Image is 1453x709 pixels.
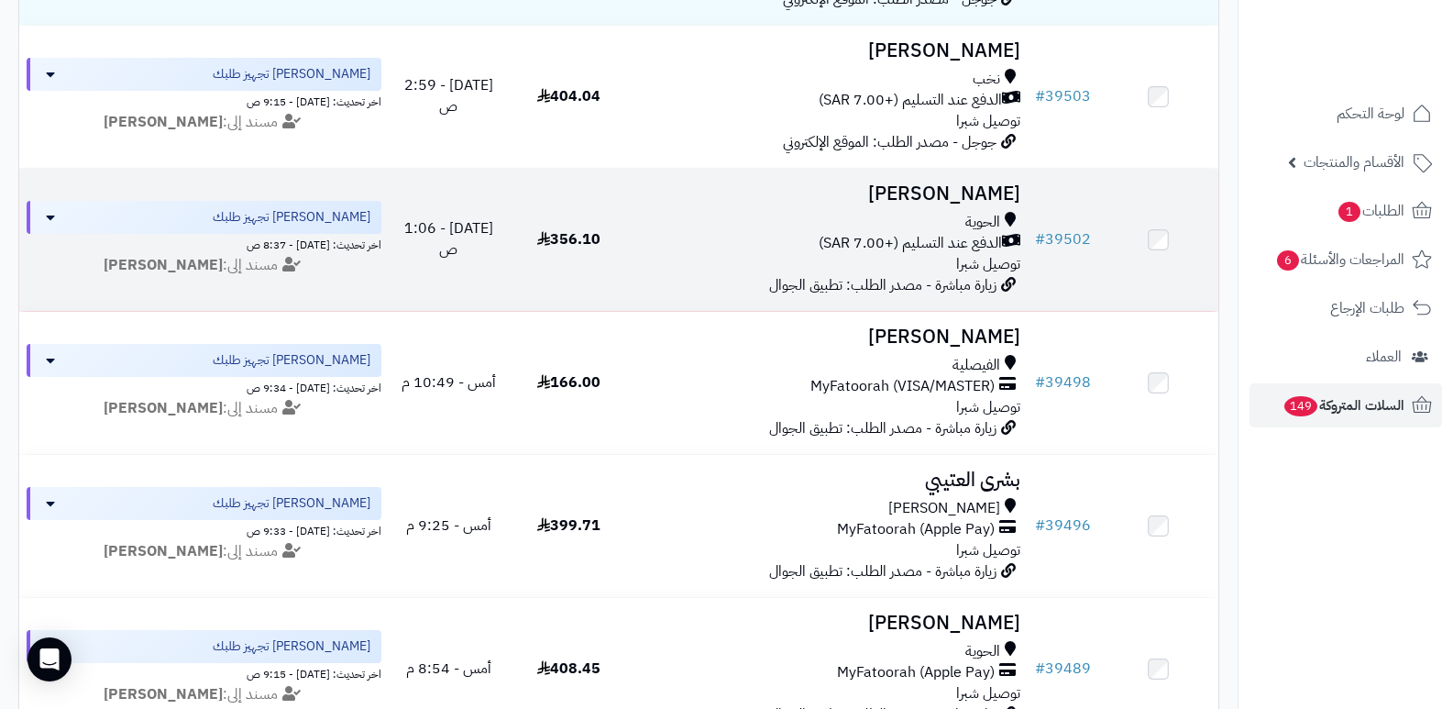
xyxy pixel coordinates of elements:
div: مسند إلى: [13,684,395,705]
strong: [PERSON_NAME] [104,254,223,276]
strong: [PERSON_NAME] [104,111,223,133]
span: [PERSON_NAME] تجهيز طلبك [213,208,370,227]
span: [DATE] - 2:59 ص [404,74,493,117]
a: #39496 [1035,515,1091,537]
strong: [PERSON_NAME] [104,397,223,419]
span: 408.45 [537,658,600,680]
span: المراجعات والأسئلة [1275,247,1404,272]
strong: [PERSON_NAME] [104,683,223,705]
a: #39503 [1035,85,1091,107]
span: [PERSON_NAME] تجهيز طلبك [213,494,370,513]
span: الطلبات [1337,198,1404,224]
span: الأقسام والمنتجات [1304,150,1404,175]
span: توصيل شبرا [956,396,1020,418]
span: MyFatoorah (Apple Pay) [837,519,995,540]
div: مسند إلى: [13,112,395,133]
span: لوحة التحكم [1337,101,1404,127]
a: طلبات الإرجاع [1249,286,1442,330]
span: MyFatoorah (VISA/MASTER) [810,376,995,397]
span: نخب [973,69,1000,90]
span: توصيل شبرا [956,539,1020,561]
span: الدفع عند التسليم (+7.00 SAR) [819,233,1002,254]
span: توصيل شبرا [956,110,1020,132]
a: #39502 [1035,228,1091,250]
span: 356.10 [537,228,600,250]
span: أمس - 8:54 م [406,658,491,680]
h3: [PERSON_NAME] [636,40,1021,61]
a: #39489 [1035,658,1091,680]
a: العملاء [1249,335,1442,379]
span: 6 [1277,250,1299,271]
h3: [PERSON_NAME] [636,327,1021,348]
div: مسند إلى: [13,541,395,562]
span: [PERSON_NAME] تجهيز طلبك [213,637,370,656]
span: [DATE] - 1:06 ص [404,217,493,260]
span: الدفع عند التسليم (+7.00 SAR) [819,90,1002,111]
div: اخر تحديث: [DATE] - 9:34 ص [27,377,381,396]
span: 404.04 [537,85,600,107]
div: مسند إلى: [13,398,395,419]
a: المراجعات والأسئلة6 [1249,238,1442,282]
h3: بشرى العتيبي [636,470,1021,491]
span: # [1035,371,1045,393]
span: زيارة مباشرة - مصدر الطلب: تطبيق الجوال [769,560,996,582]
span: الحوية [965,641,1000,662]
span: 166.00 [537,371,600,393]
span: [PERSON_NAME] تجهيز طلبك [213,351,370,370]
span: السلات المتروكة [1282,393,1404,418]
span: 149 [1284,396,1317,416]
span: الفيصلية [952,355,1000,376]
span: توصيل شبرا [956,253,1020,275]
a: الطلبات1 [1249,189,1442,233]
div: Open Intercom Messenger [28,637,72,681]
div: اخر تحديث: [DATE] - 8:37 ص [27,234,381,253]
span: 399.71 [537,515,600,537]
span: الحوية [965,212,1000,233]
span: جوجل - مصدر الطلب: الموقع الإلكتروني [783,131,996,153]
span: 1 [1338,202,1360,222]
span: العملاء [1366,344,1402,370]
span: # [1035,515,1045,537]
a: #39498 [1035,371,1091,393]
h3: [PERSON_NAME] [636,613,1021,634]
div: مسند إلى: [13,255,395,276]
a: السلات المتروكة149 [1249,383,1442,427]
div: اخر تحديث: [DATE] - 9:15 ص [27,663,381,682]
a: لوحة التحكم [1249,92,1442,136]
span: # [1035,228,1045,250]
div: اخر تحديث: [DATE] - 9:33 ص [27,520,381,539]
span: # [1035,658,1045,680]
span: [PERSON_NAME] تجهيز طلبك [213,65,370,83]
span: طلبات الإرجاع [1330,295,1404,321]
span: [PERSON_NAME] [888,498,1000,519]
span: # [1035,85,1045,107]
span: أمس - 9:25 م [406,515,491,537]
span: توصيل شبرا [956,682,1020,704]
strong: [PERSON_NAME] [104,540,223,562]
span: MyFatoorah (Apple Pay) [837,662,995,683]
h3: [PERSON_NAME] [636,183,1021,205]
span: زيارة مباشرة - مصدر الطلب: تطبيق الجوال [769,274,996,296]
span: زيارة مباشرة - مصدر الطلب: تطبيق الجوال [769,417,996,439]
span: أمس - 10:49 م [402,371,496,393]
div: اخر تحديث: [DATE] - 9:15 ص [27,91,381,110]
